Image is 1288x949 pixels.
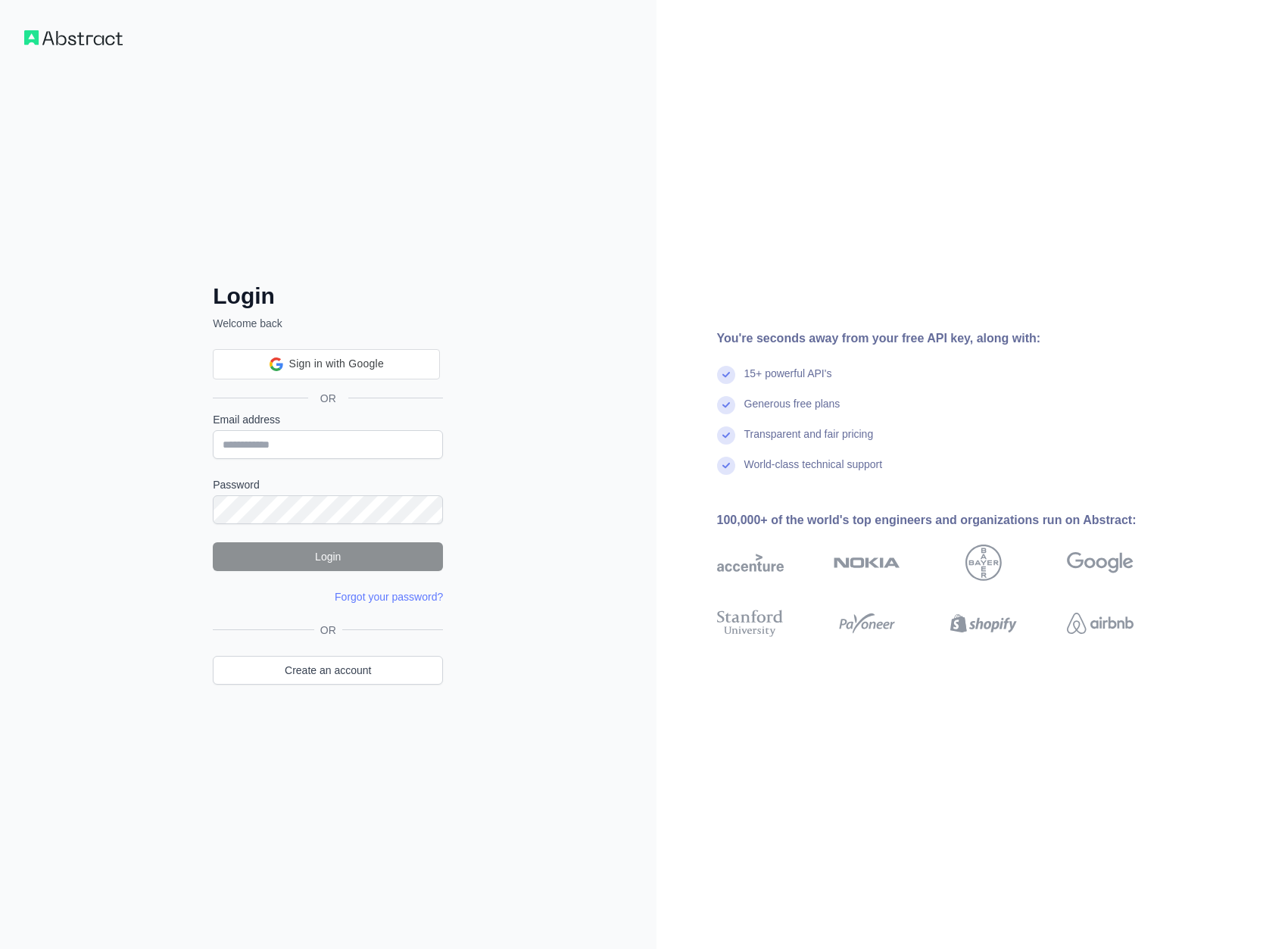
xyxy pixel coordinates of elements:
[717,545,784,581] img: accenture
[717,426,735,445] img: check mark
[289,356,384,372] span: Sign in with Google
[213,542,443,571] button: Login
[213,349,440,379] div: Sign in with Google
[308,391,348,406] span: OR
[1067,607,1134,640] img: airbnb
[314,623,342,638] span: OR
[744,366,832,396] div: 15+ powerful API's
[335,591,443,603] a: Forgot your password?
[834,545,900,581] img: nokia
[24,30,123,45] img: Workflow
[717,329,1182,348] div: You're seconds away from your free API key, along with:
[744,457,883,487] div: World-class technical support
[717,607,784,640] img: stanford university
[744,426,874,457] div: Transparent and fair pricing
[717,511,1182,529] div: 100,000+ of the world's top engineers and organizations run on Abstract:
[213,656,443,685] a: Create an account
[717,396,735,414] img: check mark
[744,396,840,426] div: Generous free plans
[965,545,1002,581] img: bayer
[213,412,443,427] label: Email address
[213,283,443,310] h2: Login
[834,607,900,640] img: payoneer
[213,316,443,331] p: Welcome back
[213,477,443,492] label: Password
[1067,545,1134,581] img: google
[717,457,735,475] img: check mark
[950,607,1017,640] img: shopify
[717,366,735,384] img: check mark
